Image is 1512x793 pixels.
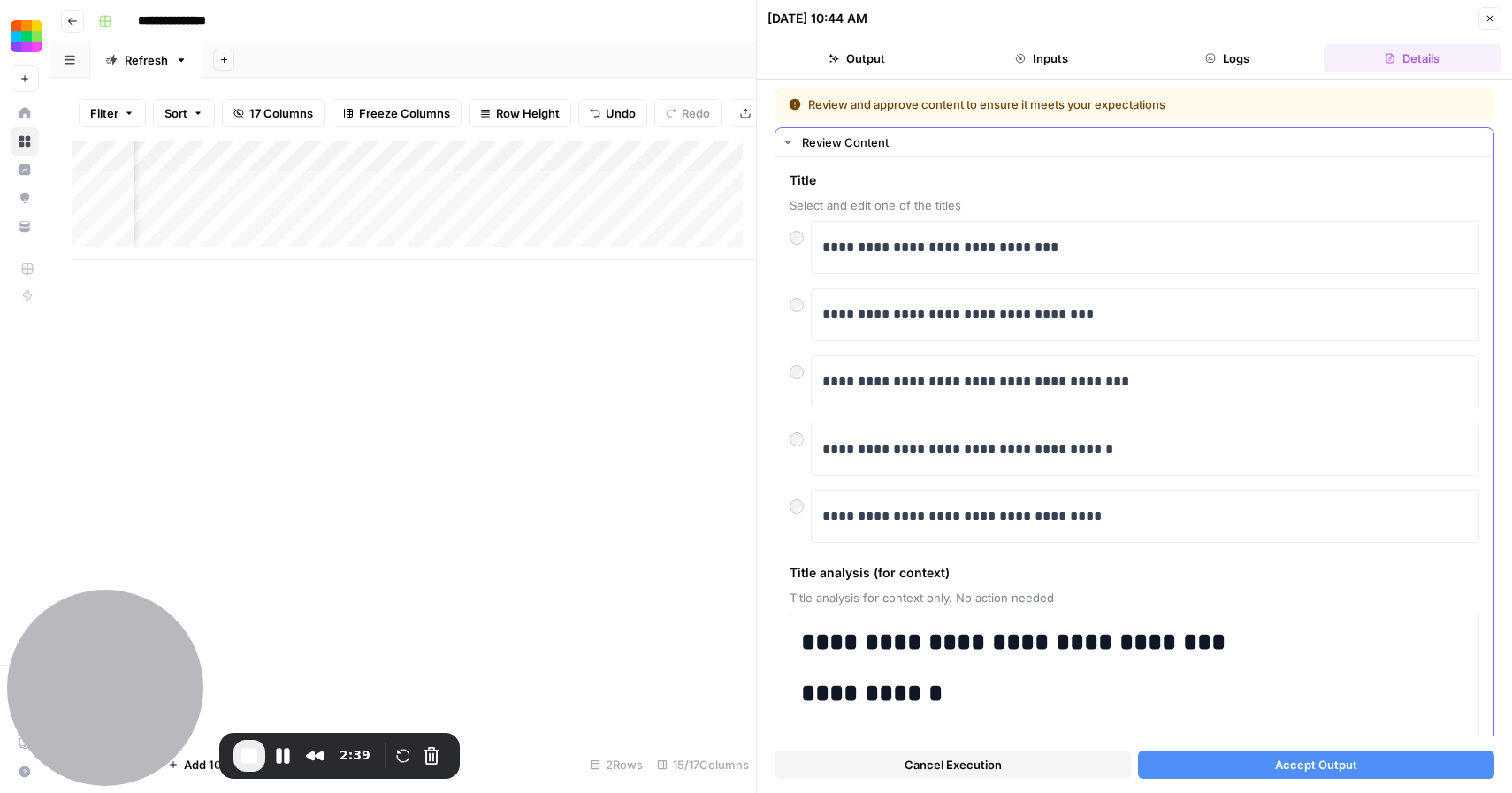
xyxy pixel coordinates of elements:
span: Cancel Execution [905,756,1002,774]
span: Title analysis (for context) [790,564,1479,582]
button: Sort [153,99,215,127]
a: Your Data [11,212,39,240]
span: Title [790,172,1479,189]
button: Inputs [953,44,1132,72]
span: Title analysis for context only. No action needed [790,589,1479,606]
button: Workspace: Smallpdf [11,14,39,58]
span: 17 Columns [249,104,313,122]
span: Freeze Columns [359,104,450,122]
button: Undo [578,99,647,127]
div: Review and approve content to ensure it meets your expectations [789,95,1323,113]
button: Details [1324,44,1502,72]
button: 17 Columns [222,99,325,127]
span: Row Height [496,104,560,122]
a: Insights [11,156,39,184]
span: Redo [682,104,710,122]
div: Refresh [125,51,168,69]
button: Freeze Columns [332,99,462,127]
a: Refresh [90,42,202,78]
div: 15/17 Columns [650,751,756,779]
span: Filter [90,104,118,122]
img: Smallpdf Logo [11,20,42,52]
div: [DATE] 10:44 AM [767,10,867,27]
div: Review Content [802,133,1483,151]
button: Cancel Execution [775,751,1131,779]
span: Accept Output [1275,756,1357,774]
button: Accept Output [1138,751,1494,779]
button: Output [767,44,946,72]
button: Row Height [469,99,571,127]
button: Redo [654,99,722,127]
span: Sort [164,104,187,122]
span: Select and edit one of the titles [790,196,1479,214]
button: Add 10 Rows [157,751,265,779]
span: Undo [606,104,636,122]
button: Review Content [775,128,1493,156]
a: Home [11,99,39,127]
a: Opportunities [11,184,39,212]
button: Logs [1138,44,1317,72]
a: Browse [11,127,39,156]
div: 2 Rows [583,751,650,779]
button: Filter [79,99,146,127]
